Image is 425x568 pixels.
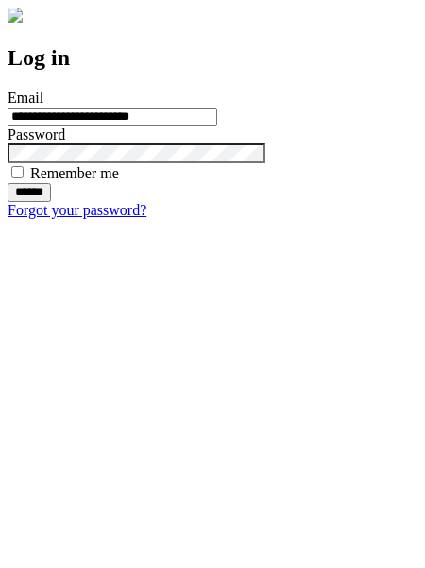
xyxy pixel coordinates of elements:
[8,90,43,106] label: Email
[30,165,119,181] label: Remember me
[8,202,146,218] a: Forgot your password?
[8,45,417,71] h2: Log in
[8,8,23,23] img: logo-4e3dc11c47720685a147b03b5a06dd966a58ff35d612b21f08c02c0306f2b779.png
[8,126,65,142] label: Password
